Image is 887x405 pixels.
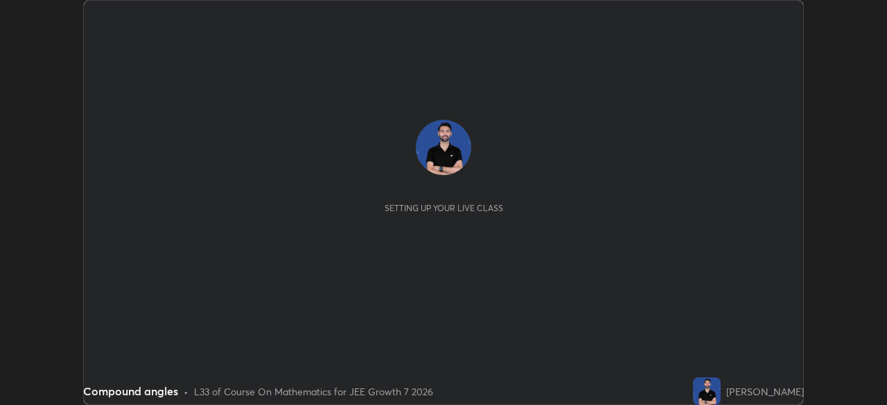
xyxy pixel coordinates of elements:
div: Setting up your live class [385,203,503,213]
div: Compound angles [83,383,178,399]
div: L33 of Course On Mathematics for JEE Growth 7 2026 [194,384,433,399]
img: e37b414ff14749a2bd1858ade6644e15.jpg [416,120,471,175]
div: [PERSON_NAME] [726,384,804,399]
div: • [184,384,188,399]
img: e37b414ff14749a2bd1858ade6644e15.jpg [693,377,721,405]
